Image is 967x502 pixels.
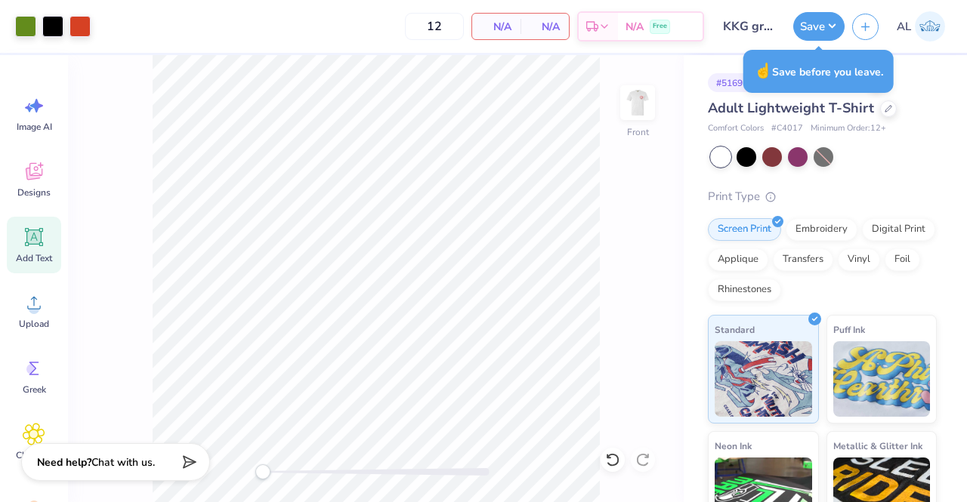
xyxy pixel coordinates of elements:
span: Puff Ink [833,322,865,337]
span: Adult Lightweight T-Shirt [708,99,874,117]
span: Chat with us. [91,455,155,470]
div: Vinyl [838,248,880,271]
span: Free [653,21,667,32]
img: Puff Ink [833,341,931,417]
span: ☝️ [754,61,772,81]
span: N/A [626,19,644,35]
span: Greek [23,383,46,396]
span: Image AI [17,121,52,133]
input: Untitled Design [712,11,786,42]
div: Embroidery [786,218,857,241]
span: Designs [17,186,51,199]
span: Add Text [16,252,52,264]
span: Upload [19,318,49,330]
span: Minimum Order: 12 + [811,122,886,135]
div: # 516911A [708,73,768,92]
div: Digital Print [862,218,935,241]
a: AL [890,11,952,42]
span: N/A [530,19,560,35]
div: Foil [885,248,920,271]
img: Front [623,88,653,118]
div: Rhinestones [708,279,781,301]
div: Front [627,125,649,139]
div: Transfers [773,248,833,271]
strong: Need help? [37,455,91,470]
span: AL [897,18,911,35]
span: Metallic & Glitter Ink [833,438,922,454]
div: Print Type [708,188,937,205]
span: # C4017 [771,122,803,135]
div: Accessibility label [255,464,270,479]
div: Screen Print [708,218,781,241]
span: Clipart & logos [9,449,59,473]
span: Comfort Colors [708,122,764,135]
div: Save before you leave. [743,50,894,93]
span: N/A [481,19,511,35]
span: Standard [715,322,755,337]
button: Save [793,12,845,41]
span: Neon Ink [715,438,752,454]
input: – – [405,13,464,40]
div: Applique [708,248,768,271]
img: Standard [715,341,812,417]
img: Ashlyn Lebas [915,11,945,42]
